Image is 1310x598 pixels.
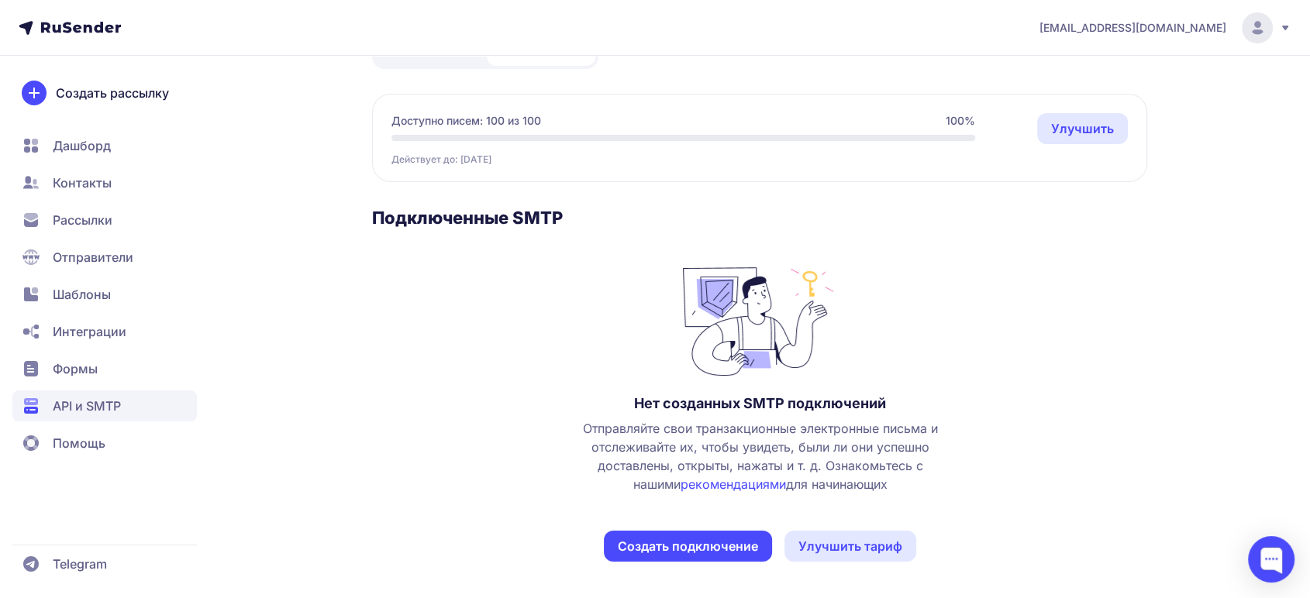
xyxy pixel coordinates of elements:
span: Telegram [53,555,107,573]
img: no_photo [683,259,838,376]
span: Контакты [53,174,112,192]
a: Улучшить тариф [784,531,916,562]
a: Улучшить [1037,113,1128,144]
a: рекомендациями [681,476,786,492]
span: Интеграции [53,322,126,341]
span: API и SMTP [53,397,121,415]
span: Создать рассылку [56,84,169,102]
h3: Подключенные SMTP [372,207,1148,229]
span: Действует до: [DATE] [391,153,491,166]
span: Доступно писем: 100 из 100 [391,113,541,129]
button: Создать подключение [604,531,772,562]
span: Шаблоны [53,285,111,304]
span: Рассылки [53,211,112,229]
span: 100% [946,113,975,129]
span: Помощь [53,434,105,452]
span: [EMAIL_ADDRESS][DOMAIN_NAME] [1039,20,1226,36]
span: Формы [53,359,98,378]
span: Отправляйте свои транзакционные электронные письма и отслеживайте их, чтобы увидеть, были ли они ... [568,419,953,493]
span: Отправители [53,248,133,266]
a: Telegram [12,548,197,579]
span: Дашборд [53,136,111,155]
h3: Нет созданных SMTP подключений [634,394,886,413]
